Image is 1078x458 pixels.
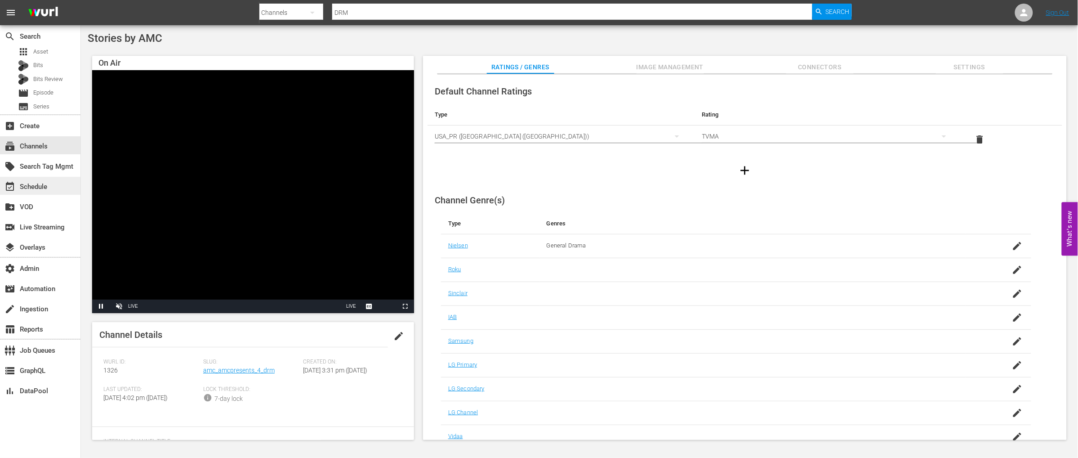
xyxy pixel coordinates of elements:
[103,359,199,366] span: Wurl ID:
[4,161,15,172] span: Search Tag Mgmt
[303,367,367,374] span: [DATE] 3:31 pm ([DATE])
[18,60,29,71] div: Bits
[448,314,457,320] a: IAB
[441,213,539,234] th: Type
[110,300,128,313] button: Unmute
[88,32,162,45] span: Stories by AMC
[98,58,120,67] span: On Air
[103,367,118,374] span: 1326
[448,385,485,392] a: LG Secondary
[22,2,65,23] img: ans4CAIJ8jUAAAAAAAAAAAAAAAAAAAAAAAAgQb4GAAAAAAAAAAAAAAAAAAAAAAAAJMjXAAAAAAAAAAAAAAAAAAAAAAAAgAT5G...
[92,70,414,313] div: Video Player
[378,300,396,313] button: Picture-in-Picture
[18,46,29,57] span: Asset
[303,359,398,366] span: Created On:
[103,386,199,393] span: Last Updated:
[393,331,404,341] span: edit
[4,386,15,396] span: DataPool
[4,141,15,152] span: Channels
[4,283,15,294] span: Automation
[33,102,49,111] span: Series
[33,75,63,84] span: Bits Review
[428,104,1062,153] table: simple table
[4,222,15,233] span: Live Streaming
[637,62,704,73] span: Image Management
[487,62,554,73] span: Ratings / Genres
[702,124,955,149] div: TVMA
[448,290,468,296] a: Sinclair
[448,242,468,249] a: Nielsen
[33,88,53,97] span: Episode
[203,367,275,374] a: amc_amcpresents_4_drm
[4,242,15,253] span: Overlays
[203,386,298,393] span: Lock Threshold:
[4,263,15,274] span: Admin
[975,134,985,145] span: delete
[539,213,966,234] th: Genres
[428,104,695,126] th: Type
[435,86,532,97] span: Default Channel Ratings
[448,266,461,273] a: Roku
[342,300,360,313] button: Seek to live, currently playing live
[826,4,850,20] span: Search
[448,361,477,368] a: LG Primary
[969,129,991,150] button: delete
[4,365,15,376] span: GraphQL
[103,438,398,445] span: Internal Channel Title:
[346,304,356,309] span: LIVE
[214,394,243,404] div: 7-day lock
[448,337,473,344] a: Samsung
[695,104,962,126] th: Rating
[812,4,852,20] button: Search
[99,329,162,340] span: Channel Details
[5,7,16,18] span: menu
[1046,9,1069,16] a: Sign Out
[360,300,378,313] button: Captions
[1062,202,1078,256] button: Open Feedback Widget
[435,195,505,206] span: Channel Genre(s)
[388,325,410,347] button: edit
[786,62,854,73] span: Connectors
[448,409,478,416] a: LG Channel
[396,300,414,313] button: Fullscreen
[448,433,463,440] a: Vidaa
[18,74,29,85] div: Bits Review
[4,181,15,192] span: event_available
[936,62,1003,73] span: Settings
[18,101,29,112] span: Series
[4,304,15,314] span: Ingestion
[203,359,298,366] span: Slug:
[128,300,138,313] div: LIVE
[435,124,688,149] div: USA_PR ([GEOGRAPHIC_DATA] ([GEOGRAPHIC_DATA]))
[4,121,15,131] span: Create
[92,300,110,313] button: Pause
[4,202,15,212] span: VOD
[4,324,15,335] span: Reports
[33,61,43,70] span: Bits
[18,88,29,99] span: Episode
[103,394,168,401] span: [DATE] 4:02 pm ([DATE])
[4,31,15,42] span: Search
[33,47,48,56] span: Asset
[4,345,15,356] span: Job Queues
[203,393,212,402] span: info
